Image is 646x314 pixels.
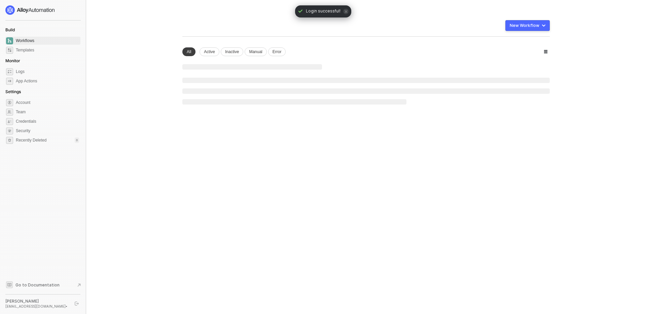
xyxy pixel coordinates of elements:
[306,8,340,15] span: Login successful!
[6,37,13,44] span: dashboard
[343,9,349,14] span: icon-close
[6,68,13,75] span: icon-logs
[16,117,79,125] span: Credentials
[75,138,79,143] div: 0
[6,78,13,85] span: icon-app-actions
[182,47,195,56] div: All
[5,58,20,63] span: Monitor
[16,108,79,116] span: Team
[510,23,539,28] div: New Workflow
[268,47,286,56] div: Error
[76,282,82,288] span: document-arrow
[200,47,219,56] div: Active
[6,127,13,134] span: security
[6,137,13,144] span: settings
[6,281,13,288] span: documentation
[5,89,21,94] span: Settings
[6,109,13,116] span: team
[298,8,303,14] span: icon-check
[221,47,243,56] div: Inactive
[5,281,81,289] a: Knowledge Base
[505,20,550,31] button: New Workflow
[5,5,55,15] img: logo
[16,46,79,54] span: Templates
[6,47,13,54] span: marketplace
[75,302,79,306] span: logout
[5,27,15,32] span: Build
[16,78,37,84] div: App Actions
[5,5,80,15] a: logo
[16,37,79,45] span: Workflows
[6,99,13,106] span: settings
[6,118,13,125] span: credentials
[16,99,79,107] span: Account
[5,304,69,309] div: [EMAIL_ADDRESS][DOMAIN_NAME] •
[5,299,69,304] div: [PERSON_NAME]
[245,47,266,56] div: Manual
[15,282,60,288] span: Go to Documentation
[16,127,79,135] span: Security
[16,138,46,143] span: Recently Deleted
[16,68,79,76] span: Logs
